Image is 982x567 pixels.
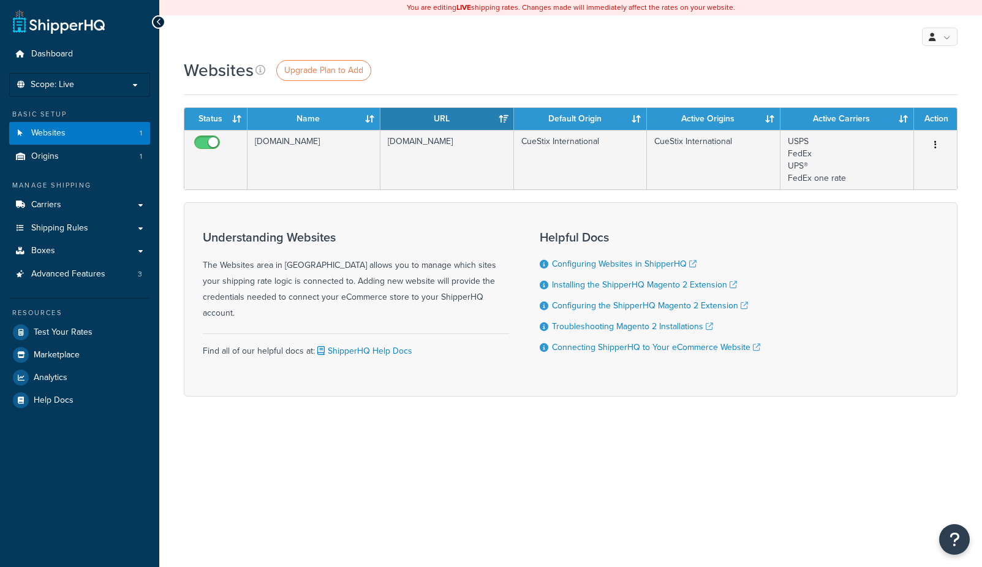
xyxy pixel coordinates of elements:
[276,60,371,81] a: Upgrade Plan to Add
[9,321,150,343] a: Test Your Rates
[31,151,59,162] span: Origins
[9,367,150,389] a: Analytics
[9,217,150,240] a: Shipping Rules
[780,108,914,130] th: Active Carriers: activate to sort column ascending
[138,269,142,280] span: 3
[9,194,150,216] a: Carriers
[9,240,150,262] a: Boxes
[456,2,471,13] b: LIVE
[13,9,105,34] a: ShipperHQ Home
[184,58,254,82] h1: Websites
[552,278,737,291] a: Installing the ShipperHQ Magento 2 Extension
[315,344,412,357] a: ShipperHQ Help Docs
[203,333,509,359] div: Find all of our helpful docs at:
[552,320,713,333] a: Troubleshooting Magento 2 Installations
[203,230,509,244] h3: Understanding Websites
[9,180,150,191] div: Manage Shipping
[780,130,914,189] td: USPS FedEx UPS® FedEx one rate
[203,230,509,321] div: The Websites area in [GEOGRAPHIC_DATA] allows you to manage which sites your shipping rate logic ...
[552,257,697,270] a: Configuring Websites in ShipperHQ
[34,350,80,360] span: Marketplace
[9,43,150,66] a: Dashboard
[284,64,363,77] span: Upgrade Plan to Add
[9,263,150,286] li: Advanced Features
[9,389,150,411] a: Help Docs
[514,130,648,189] td: CueStix International
[9,122,150,145] a: Websites 1
[540,230,760,244] h3: Helpful Docs
[9,122,150,145] li: Websites
[9,145,150,168] a: Origins 1
[9,308,150,318] div: Resources
[247,130,380,189] td: [DOMAIN_NAME]
[380,130,513,189] td: [DOMAIN_NAME]
[514,108,648,130] th: Default Origin: activate to sort column ascending
[939,524,970,555] button: Open Resource Center
[31,49,73,59] span: Dashboard
[140,151,142,162] span: 1
[647,130,780,189] td: CueStix International
[31,269,105,280] span: Advanced Features
[647,108,780,130] th: Active Origins: activate to sort column ascending
[9,109,150,120] div: Basic Setup
[31,223,88,234] span: Shipping Rules
[31,80,74,90] span: Scope: Live
[31,246,55,256] span: Boxes
[31,128,66,139] span: Websites
[247,108,380,130] th: Name: activate to sort column ascending
[9,344,150,366] a: Marketplace
[552,299,748,312] a: Configuring the ShipperHQ Magento 2 Extension
[9,145,150,168] li: Origins
[34,373,67,383] span: Analytics
[914,108,957,130] th: Action
[34,327,93,338] span: Test Your Rates
[9,263,150,286] a: Advanced Features 3
[380,108,513,130] th: URL: activate to sort column ascending
[140,128,142,139] span: 1
[31,200,61,210] span: Carriers
[552,341,760,354] a: Connecting ShipperHQ to Your eCommerce Website
[184,108,247,130] th: Status: activate to sort column ascending
[34,395,74,406] span: Help Docs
